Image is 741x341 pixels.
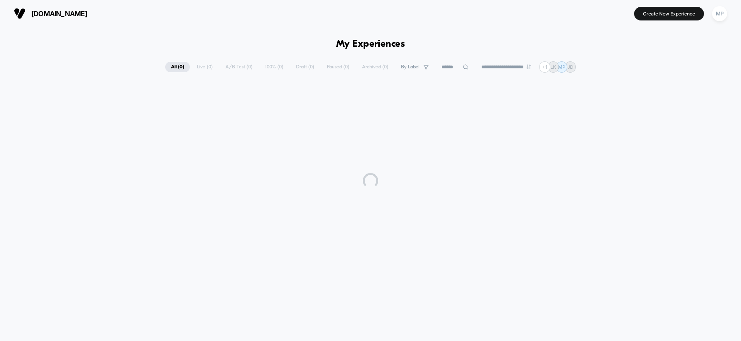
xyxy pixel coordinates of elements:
h1: My Experiences [336,39,405,50]
img: end [526,64,531,69]
p: MP [558,64,565,70]
p: LK [550,64,556,70]
span: [DOMAIN_NAME] [31,10,87,18]
button: MP [710,6,729,22]
div: MP [712,6,727,21]
p: JD [567,64,574,70]
img: Visually logo [14,8,25,19]
button: Create New Experience [634,7,704,20]
span: All ( 0 ) [165,62,190,72]
button: [DOMAIN_NAME] [12,7,90,20]
span: By Label [401,64,420,70]
div: + 1 [539,61,550,73]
